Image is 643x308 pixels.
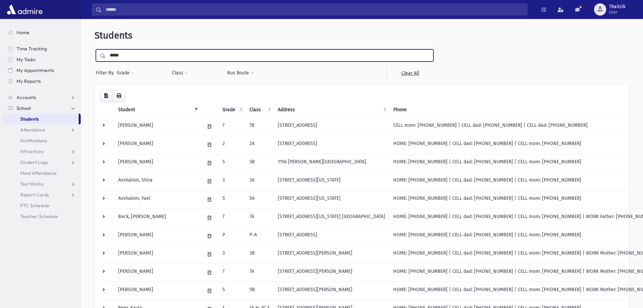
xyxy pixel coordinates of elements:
td: [PERSON_NAME] [114,136,200,154]
a: Report Cards [3,189,81,200]
th: Student: activate to sort column descending [114,102,200,118]
button: Class [171,67,188,79]
td: [PERSON_NAME] [114,263,200,282]
span: Students [95,30,132,41]
td: 7 [218,209,245,227]
span: Attendance [20,127,45,133]
a: Clear All [386,67,433,79]
a: My Appointments [3,65,81,76]
th: Address: activate to sort column ascending [274,102,389,118]
span: School [17,105,31,111]
a: My Reports [3,76,81,87]
a: School [3,103,81,114]
td: [STREET_ADDRESS][US_STATE] [274,190,389,209]
td: [PERSON_NAME] [114,227,200,245]
input: Search [102,3,527,16]
span: Home [17,29,29,35]
a: Students [3,114,79,124]
td: 3A [245,172,274,190]
td: [STREET_ADDRESS][PERSON_NAME] [274,282,389,300]
td: [STREET_ADDRESS][PERSON_NAME] [274,263,389,282]
td: [STREET_ADDRESS] [274,136,389,154]
a: Test Marks [3,179,81,189]
a: Accounts [3,92,81,103]
a: Infractions [3,146,81,157]
td: 7 [218,117,245,136]
td: [PERSON_NAME] [114,245,200,263]
td: 5A [245,190,274,209]
td: P [218,227,245,245]
span: TRaitzik [609,4,625,9]
td: Avshalom, Shira [114,172,200,190]
td: 7 [218,263,245,282]
span: Report Cards [20,192,49,198]
span: Students [20,116,39,122]
span: Accounts [17,94,36,100]
td: 2A [245,136,274,154]
span: Meal Attendance [20,170,57,176]
td: P-A [245,227,274,245]
td: 1156 [PERSON_NAME][GEOGRAPHIC_DATA] [274,154,389,172]
a: Notifications [3,135,81,146]
span: Student Logs [20,159,48,165]
th: Class: activate to sort column ascending [245,102,274,118]
span: Infractions [20,148,44,155]
span: Time Tracking [17,46,47,52]
td: 7B [245,117,274,136]
span: Test Marks [20,181,43,187]
td: [STREET_ADDRESS][US_STATE] [GEOGRAPHIC_DATA] [274,209,389,227]
td: [PERSON_NAME] [114,282,200,300]
td: Avshalom, Yael [114,190,200,209]
a: Time Tracking [3,43,81,54]
td: 5 [218,282,245,300]
span: User [609,9,625,15]
button: CSV [100,90,112,102]
td: 5B [245,154,274,172]
button: Grade [116,67,135,79]
td: [PERSON_NAME] [114,154,200,172]
td: [STREET_ADDRESS] [274,227,389,245]
span: My Tasks [17,56,35,63]
a: My Tasks [3,54,81,65]
a: PTC Schedule [3,200,81,211]
td: 3 [218,245,245,263]
button: Print [112,90,126,102]
span: Notifications [20,138,47,144]
a: Teacher Schedule [3,211,81,222]
span: My Reports [17,78,41,84]
td: 7A [245,263,274,282]
td: 5B [245,282,274,300]
td: [STREET_ADDRESS] [274,117,389,136]
a: Meal Attendance [3,168,81,179]
td: [STREET_ADDRESS][PERSON_NAME] [274,245,389,263]
td: 3B [245,245,274,263]
td: 7A [245,209,274,227]
a: Attendance [3,124,81,135]
a: Student Logs [3,157,81,168]
td: 3 [218,172,245,190]
td: 5 [218,190,245,209]
span: Teacher Schedule [20,213,58,219]
img: AdmirePro [5,3,44,16]
td: 5 [218,154,245,172]
span: My Appointments [17,67,54,73]
button: Bus Route [227,67,254,79]
td: [STREET_ADDRESS][US_STATE] [274,172,389,190]
a: Home [3,27,81,38]
td: [PERSON_NAME] [114,117,200,136]
span: Filter By [96,69,116,76]
th: Grade: activate to sort column ascending [218,102,245,118]
td: 2 [218,136,245,154]
td: Back, [PERSON_NAME] [114,209,200,227]
span: PTC Schedule [20,203,49,209]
